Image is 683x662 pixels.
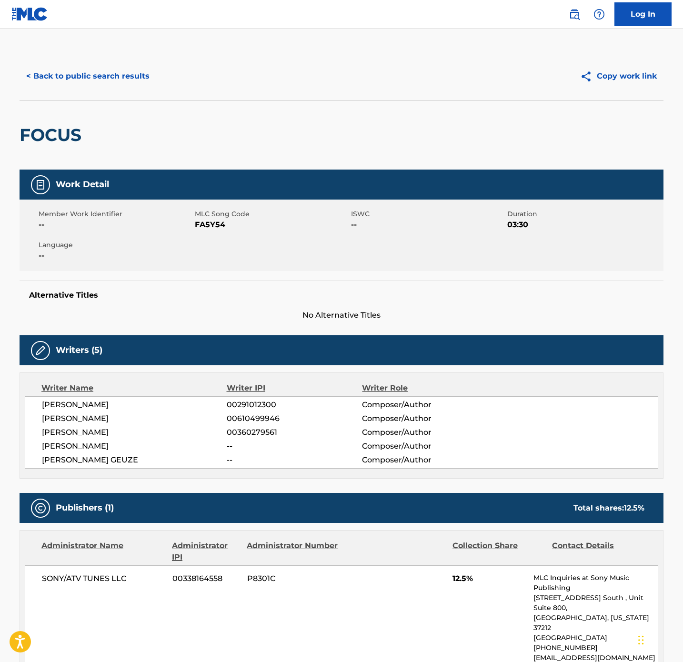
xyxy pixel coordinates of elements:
div: Writer Name [41,382,227,394]
button: < Back to public search results [20,64,156,88]
span: SONY/ATV TUNES LLC [42,573,165,584]
span: MLC Song Code [195,209,349,219]
span: Composer/Author [362,427,485,438]
span: -- [227,441,362,452]
span: [PERSON_NAME] [42,399,227,411]
h5: Alternative Titles [29,291,654,300]
span: Duration [507,209,661,219]
div: Help [590,5,609,24]
div: Writer IPI [227,382,362,394]
span: Language [39,240,192,250]
h2: FOCUS [20,124,86,146]
div: Collection Share [452,540,545,563]
p: [GEOGRAPHIC_DATA], [US_STATE] 37212 [533,613,658,633]
p: MLC Inquiries at Sony Music Publishing [533,573,658,593]
h5: Writers (5) [56,345,102,356]
h5: Publishers (1) [56,502,114,513]
img: Publishers [35,502,46,514]
span: 00338164558 [172,573,240,584]
span: [PERSON_NAME] [42,427,227,438]
span: Composer/Author [362,441,485,452]
span: 03:30 [507,219,661,231]
img: Copy work link [580,70,597,82]
div: Administrator IPI [172,540,240,563]
div: Writer Role [362,382,485,394]
div: Administrator Number [247,540,339,563]
img: MLC Logo [11,7,48,21]
span: 00610499946 [227,413,362,424]
span: -- [39,219,192,231]
span: ISWC [351,209,505,219]
span: [PERSON_NAME] GEUZE [42,454,227,466]
p: [STREET_ADDRESS] South , Unit Suite 800, [533,593,658,613]
span: P8301C [247,573,340,584]
h5: Work Detail [56,179,109,190]
a: Public Search [565,5,584,24]
div: Contact Details [552,540,644,563]
p: [GEOGRAPHIC_DATA] [533,633,658,643]
img: search [569,9,580,20]
span: No Alternative Titles [20,310,663,321]
div: Drag [638,626,644,654]
div: Administrator Name [41,540,165,563]
span: -- [39,250,192,261]
iframe: Chat Widget [635,616,683,662]
span: Composer/Author [362,399,485,411]
button: Copy work link [573,64,663,88]
span: Composer/Author [362,454,485,466]
span: -- [227,454,362,466]
span: 12.5 % [624,503,644,512]
img: Writers [35,345,46,356]
span: 00291012300 [227,399,362,411]
span: -- [351,219,505,231]
img: Work Detail [35,179,46,191]
span: Composer/Author [362,413,485,424]
span: FA5Y54 [195,219,349,231]
span: Member Work Identifier [39,209,192,219]
span: [PERSON_NAME] [42,413,227,424]
a: Log In [614,2,672,26]
span: 12.5% [452,573,526,584]
span: 00360279561 [227,427,362,438]
span: [PERSON_NAME] [42,441,227,452]
div: Total shares: [573,502,644,514]
img: help [593,9,605,20]
p: [PHONE_NUMBER] [533,643,658,653]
